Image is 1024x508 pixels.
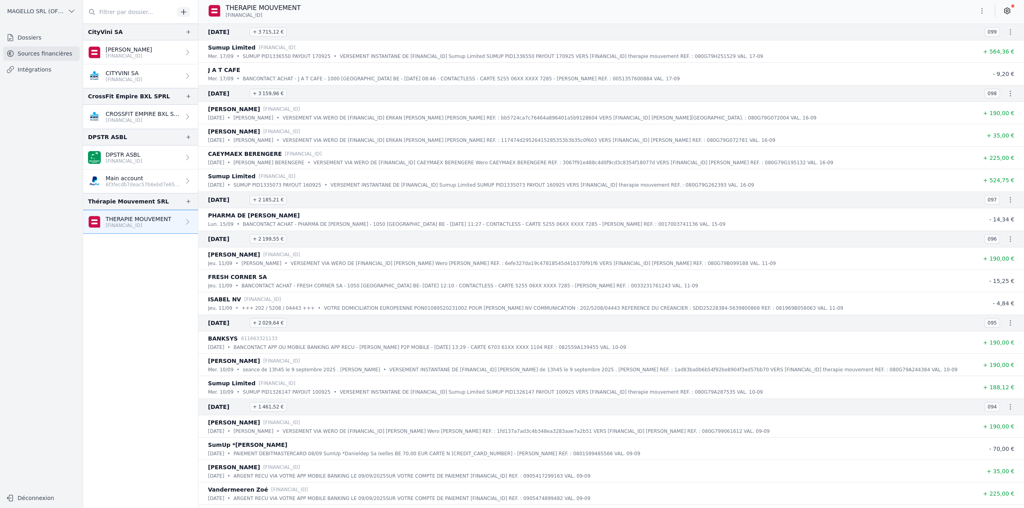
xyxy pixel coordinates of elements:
[324,304,843,312] p: VOTRE DOMICILIATION EUROPEENNE PON01089520231002 POUR [PERSON_NAME] NV COMMUNICATION : 202/5208/0...
[208,388,234,396] p: mer. 10/09
[208,366,234,374] p: mer. 10/09
[88,92,170,101] div: CrossFit Empire BXL SPRL
[106,222,171,229] p: [FINANCIAL_ID]
[208,27,246,37] span: [DATE]
[208,356,260,366] p: [PERSON_NAME]
[983,384,1014,390] span: + 188,12 €
[263,251,300,259] p: [FINANCIAL_ID]
[106,110,180,118] p: CROSSFIT EMPIRE BXL SRL
[993,300,1014,307] span: - 4,84 €
[334,52,336,60] div: •
[228,181,230,189] div: •
[208,114,224,122] p: [DATE]
[208,250,260,259] p: [PERSON_NAME]
[259,44,296,52] p: [FINANCIAL_ID]
[236,259,238,267] div: •
[106,117,180,124] p: [FINANCIAL_ID]
[243,388,330,396] p: SUMUP PID1326147 PAYOUT 100925
[228,136,230,144] div: •
[308,159,310,167] div: •
[234,136,274,144] p: [PERSON_NAME]
[106,174,180,182] p: Main account
[285,150,322,158] p: [FINANCIAL_ID]
[276,136,279,144] div: •
[243,52,330,60] p: SUMUP PID1336550 PAYOUT 170925
[208,440,287,450] p: SumUp *[PERSON_NAME]
[208,343,224,351] p: [DATE]
[3,46,80,61] a: Sources financières
[263,357,300,365] p: [FINANCIAL_ID]
[250,318,287,328] span: + 2 029,64 €
[228,159,230,167] div: •
[318,304,321,312] div: •
[340,388,763,396] p: VERSEMENT INSTANTANE DE [FINANCIAL_ID] Sumup Limited SUMUP PID1326147 PAYOUT 100925 VERS [FINANCI...
[242,304,315,312] p: +++ 202 / 5208 / 04443 +++
[208,104,260,114] p: [PERSON_NAME]
[234,450,640,458] p: PAIEMENT DEBITMASTERCARD 08/09 SumUp *Danieldep Sa Ixelles BE 70,00 EUR CARTE N [CREDIT_CARD_NUMB...
[208,65,240,75] p: J A T CAFE
[88,215,101,228] img: belfius.png
[259,379,296,387] p: [FINANCIAL_ID]
[106,46,152,54] p: [PERSON_NAME]
[208,402,246,412] span: [DATE]
[106,215,171,223] p: THERAPIE MOUVEMENT
[263,127,300,135] p: [FINANCIAL_ID]
[83,5,174,19] input: Filtrer par dossier...
[282,427,770,435] p: VERSEMENT VIA WERO DE [FINANCIAL_ID] [PERSON_NAME] Wero [PERSON_NAME] REF. : 1fd137a7ad3c4b348ea3...
[234,114,274,122] p: [PERSON_NAME]
[88,46,101,59] img: belfius-1.png
[984,89,1000,98] span: 098
[237,220,240,228] div: •
[250,402,287,412] span: + 1 461,52 €
[263,105,300,113] p: [FINANCIAL_ID]
[208,171,256,181] p: Sumup Limited
[234,472,590,480] p: ARGENT RECU VIA VOTRE APP MOBILE BANKING LE 09/09/2025SUR VOTRE COMPTE DE PAIEMENT [FINANCIAL_ID]...
[271,486,308,494] p: [FINANCIAL_ID]
[88,110,101,123] img: KBC_BRUSSELS_KREDBEBB.png
[983,362,1014,368] span: + 190,00 €
[250,195,287,205] span: + 2 185,21 €
[208,450,224,458] p: [DATE]
[208,259,232,267] p: jeu. 11/09
[986,468,1014,474] span: + 35,00 €
[88,132,127,142] div: DPSTR ASBL
[983,177,1014,183] span: + 524,75 €
[88,27,123,37] div: CityVini SA
[237,388,240,396] div: •
[237,52,240,60] div: •
[208,159,224,167] p: [DATE]
[208,4,221,17] img: belfius.png
[208,75,234,83] p: mer. 17/09
[83,105,198,129] a: CROSSFIT EMPIRE BXL SRL [FINANCIAL_ID]
[226,3,301,13] p: THERAPIE MOUVEMENT
[983,110,1014,116] span: + 190,00 €
[285,259,288,267] div: •
[88,70,101,82] img: KBC_BRUSSELS_KREDBEBB.png
[983,155,1014,161] span: + 225,00 €
[228,427,230,435] div: •
[208,181,224,189] p: [DATE]
[208,234,246,244] span: [DATE]
[243,366,380,374] p: seance de 13h45 le 9 septembre 2025 . [PERSON_NAME]
[984,27,1000,37] span: 099
[208,427,224,435] p: [DATE]
[83,210,198,234] a: THERAPIE MOUVEMENT [FINANCIAL_ID]
[208,89,246,98] span: [DATE]
[984,402,1000,412] span: 094
[7,7,64,15] span: MAGELLO SRL (OFFICIEL)
[208,43,256,52] p: Sumup Limited
[106,76,142,83] p: [FINANCIAL_ID]
[263,418,300,426] p: [FINANCIAL_ID]
[993,71,1014,77] span: - 9,20 €
[983,423,1014,430] span: + 190,00 €
[984,195,1000,205] span: 097
[250,27,287,37] span: + 3 715,12 €
[83,64,198,88] a: CITYVINI SA [FINANCIAL_ID]
[3,62,80,77] a: Intégrations
[208,136,224,144] p: [DATE]
[83,40,198,64] a: [PERSON_NAME] [FINANCIAL_ID]
[263,463,300,471] p: [FINANCIAL_ID]
[234,427,274,435] p: [PERSON_NAME]
[208,295,241,304] p: ISABEL NV
[241,335,278,343] p: 611663321133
